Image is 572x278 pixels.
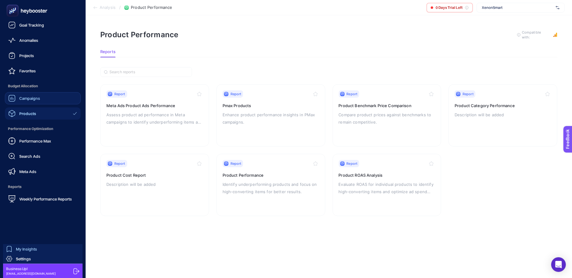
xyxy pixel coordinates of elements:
[5,34,81,46] a: Anomalies
[19,96,40,101] span: Campaigns
[100,49,116,57] button: Reports
[3,244,83,254] a: My Insights
[106,111,203,126] p: Assess product ad performance in Meta campaigns to identify underperforming items and potential p...
[339,103,435,109] h3: Product Benchmark Price Comparison
[455,111,551,118] p: Description will be added
[19,197,72,201] span: Weekly Performance Reports
[100,154,209,216] a: ReportProduct Cost ReportDescription will be added
[4,2,23,7] span: Feedback
[5,65,81,77] a: Favorites
[5,107,81,120] a: Products
[106,103,203,109] h3: Meta Ads Product Ads Performance
[19,139,51,143] span: Performance Max
[347,92,358,96] span: Report
[522,30,549,40] span: Compatible with:
[223,103,319,109] h3: Pmax Products
[339,172,435,178] h3: Product ROAS Analysis
[5,80,81,92] span: Budget Allocation
[5,135,81,147] a: Performance Max
[106,172,203,178] h3: Product Cost Report
[339,181,435,195] p: Evaluate ROAS for individual products to identify high-converting items and optimize ad spend all...
[347,161,358,166] span: Report
[16,247,37,251] span: My Insights
[5,150,81,162] a: Search Ads
[19,68,36,73] span: Favorites
[223,111,319,126] p: Enhance product performance insights in PMax campaigns.
[119,5,121,10] span: /
[16,256,31,261] span: Settings
[333,84,441,146] a: ReportProduct Benchmark Price ComparisonCompare product prices against benchmarks to remain compe...
[19,23,44,27] span: Goal Tracking
[106,181,203,188] p: Description will be added
[216,84,325,146] a: ReportPmax ProductsEnhance product performance insights in PMax campaigns.
[5,165,81,178] a: Meta Ads
[5,49,81,62] a: Projects
[19,111,36,116] span: Products
[223,181,319,195] p: Identify underperforming products and focus on high-converting items for better results.
[223,172,319,178] h3: Product Performance
[5,181,81,193] span: Reports
[19,169,36,174] span: Meta Ads
[114,92,125,96] span: Report
[100,84,209,146] a: ReportMeta Ads Product Ads PerformanceAssess product ad performance in Meta campaigns to identify...
[5,92,81,104] a: Campaigns
[131,5,172,10] span: Product Performance
[6,266,56,271] span: Business Up!
[333,154,441,216] a: ReportProduct ROAS AnalysisEvaluate ROAS for individual products to identify high-converting item...
[6,271,56,276] span: [EMAIL_ADDRESS][DOMAIN_NAME]
[216,154,325,216] a: ReportProduct PerformanceIdentify underperforming products and focus on high-converting items for...
[114,161,125,166] span: Report
[109,70,188,74] input: Search
[436,5,463,10] span: 0 Days Trial Left
[231,92,242,96] span: Report
[448,84,557,146] a: ReportProduct Category PerformanceDescription will be added
[5,19,81,31] a: Goal Tracking
[556,5,559,11] img: svg%3e
[231,161,242,166] span: Report
[100,30,179,39] h1: Product Performance
[5,193,81,205] a: Weekly Performance Reports
[100,49,116,54] span: Reports
[19,53,34,58] span: Projects
[19,38,38,43] span: Anomalies
[3,254,83,264] a: Settings
[551,257,566,272] div: Open Intercom Messenger
[100,5,116,10] span: Analysis
[463,92,474,96] span: Report
[482,5,553,10] span: XenonSmart
[19,154,40,159] span: Search Ads
[339,111,435,126] p: Compare product prices against benchmarks to remain competitive.
[455,103,551,109] h3: Product Category Performance
[5,123,81,135] span: Performance Optimization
